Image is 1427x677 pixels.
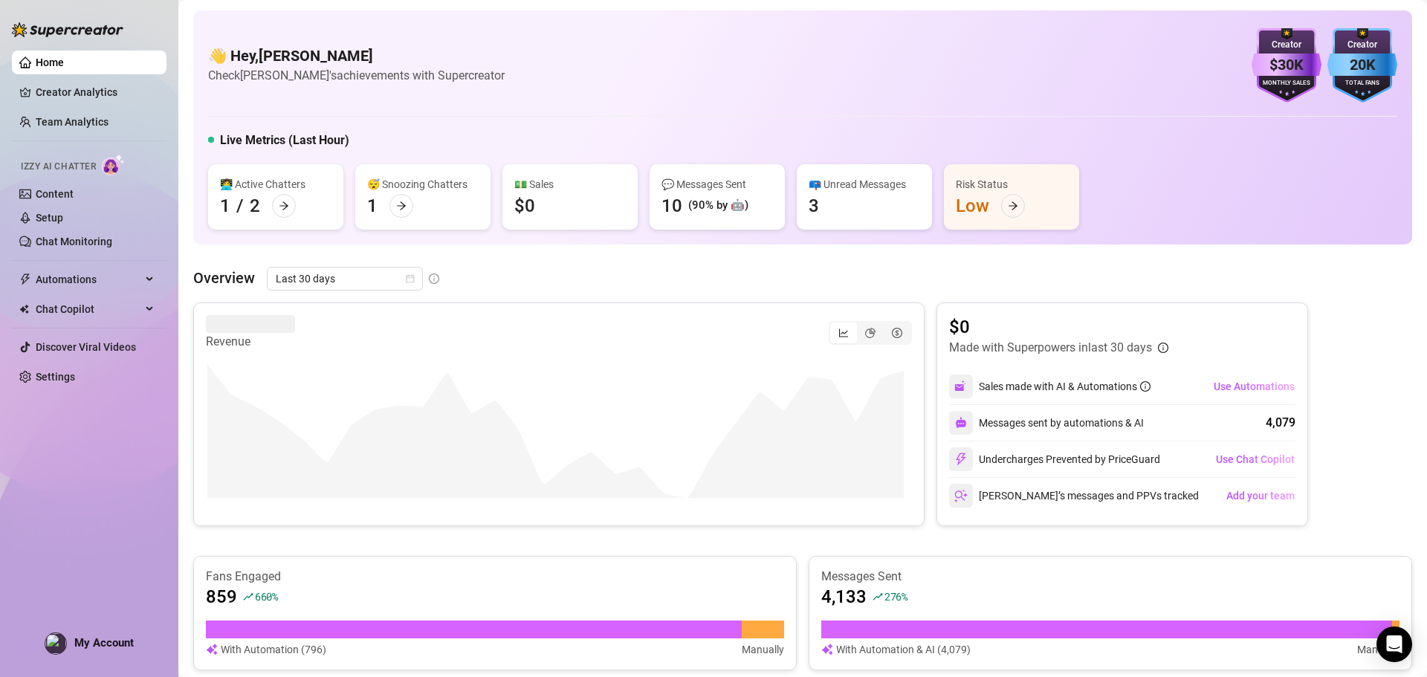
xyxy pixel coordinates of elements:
span: Use Automations [1214,380,1295,392]
div: 💵 Sales [514,176,626,192]
span: My Account [74,636,134,650]
div: Open Intercom Messenger [1376,626,1412,662]
img: svg%3e [955,417,967,429]
div: $0 [514,194,535,218]
a: Content [36,188,74,200]
article: 859 [206,585,237,609]
div: 10 [661,194,682,218]
div: [PERSON_NAME]’s messages and PPVs tracked [949,484,1199,508]
a: Settings [36,371,75,383]
span: Automations [36,268,141,291]
article: Manually [742,641,784,658]
img: svg%3e [954,489,968,502]
article: Messages Sent [821,569,1400,585]
span: line-chart [838,328,849,338]
div: Creator [1327,38,1397,52]
div: 📪 Unread Messages [809,176,920,192]
article: With Automation (796) [221,641,326,658]
img: profilePics%2F1FLlk62CPCfqWi4cF4kjVbCU7Fo2.png [45,633,66,654]
div: 1 [367,194,378,218]
div: 😴 Snoozing Chatters [367,176,479,192]
div: 2 [250,194,260,218]
img: svg%3e [954,453,968,466]
div: 3 [809,194,819,218]
span: Izzy AI Chatter [21,160,96,174]
button: Use Chat Copilot [1215,447,1295,471]
article: Manually [1357,641,1400,658]
img: svg%3e [954,380,968,393]
img: blue-badge-DgoSNQY1.svg [1327,28,1397,103]
span: Use Chat Copilot [1216,453,1295,465]
span: info-circle [1158,343,1168,353]
article: Overview [193,267,255,289]
a: Discover Viral Videos [36,341,136,353]
span: rise [243,592,253,602]
span: 660 % [255,589,278,603]
span: arrow-right [396,201,407,211]
div: 4,079 [1266,414,1295,432]
div: 👩‍💻 Active Chatters [220,176,331,192]
span: dollar-circle [892,328,902,338]
article: 4,133 [821,585,867,609]
span: arrow-right [279,201,289,211]
a: Team Analytics [36,116,109,128]
span: calendar [406,274,415,283]
h4: 👋 Hey, [PERSON_NAME] [208,45,505,66]
button: Add your team [1226,484,1295,508]
div: 💬 Messages Sent [661,176,773,192]
span: info-circle [1140,381,1151,392]
article: Revenue [206,333,295,351]
span: 276 % [884,589,907,603]
img: svg%3e [821,641,833,658]
a: Setup [36,212,63,224]
img: purple-badge-B9DA21FR.svg [1252,28,1321,103]
img: logo-BBDzfeDw.svg [12,22,123,37]
div: Risk Status [956,176,1067,192]
article: With Automation & AI (4,079) [836,641,971,658]
div: Undercharges Prevented by PriceGuard [949,447,1160,471]
div: 20K [1327,54,1397,77]
span: Last 30 days [276,268,414,290]
div: 1 [220,194,230,218]
span: pie-chart [865,328,876,338]
img: svg%3e [206,641,218,658]
img: AI Chatter [102,154,125,175]
article: $0 [949,315,1168,339]
div: Messages sent by automations & AI [949,411,1144,435]
div: Monthly Sales [1252,79,1321,88]
a: Creator Analytics [36,80,155,104]
div: Sales made with AI & Automations [979,378,1151,395]
div: Creator [1252,38,1321,52]
div: Total Fans [1327,79,1397,88]
span: Chat Copilot [36,297,141,321]
article: Check [PERSON_NAME]'s achievements with Supercreator [208,66,505,85]
div: (90% by 🤖) [688,197,748,215]
span: arrow-right [1008,201,1018,211]
span: rise [873,592,883,602]
div: $30K [1252,54,1321,77]
span: Add your team [1226,490,1295,502]
article: Made with Superpowers in last 30 days [949,339,1152,357]
button: Use Automations [1213,375,1295,398]
article: Fans Engaged [206,569,784,585]
img: Chat Copilot [19,304,29,314]
div: segmented control [829,321,912,345]
a: Home [36,56,64,68]
h5: Live Metrics (Last Hour) [220,132,349,149]
span: info-circle [429,273,439,284]
a: Chat Monitoring [36,236,112,247]
span: thunderbolt [19,273,31,285]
